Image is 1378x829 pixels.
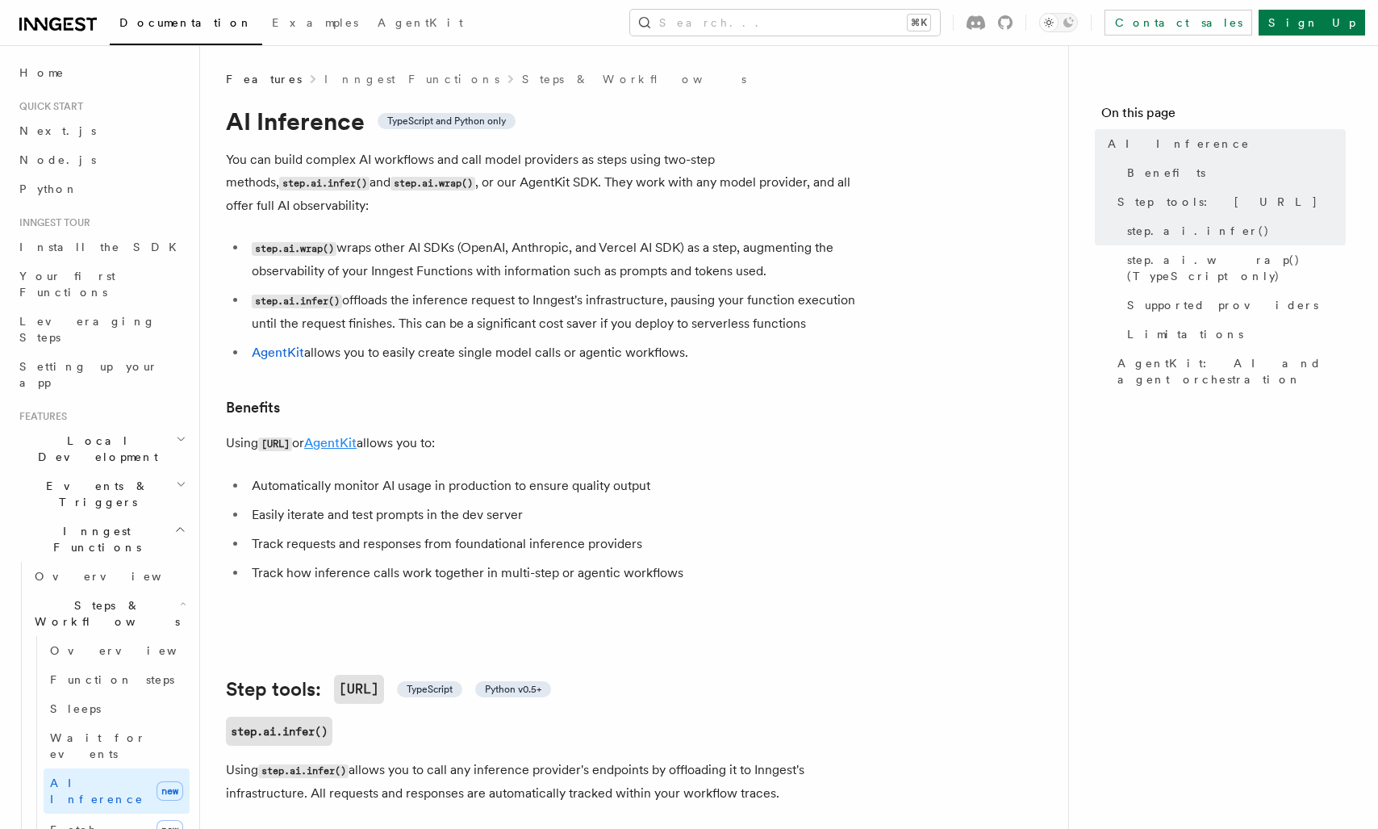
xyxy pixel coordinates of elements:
[13,58,190,87] a: Home
[157,781,183,801] span: new
[13,116,190,145] a: Next.js
[119,16,253,29] span: Documentation
[247,289,871,335] li: offloads the inference request to Inngest's infrastructure, pausing your function execution until...
[1117,355,1346,387] span: AgentKit: AI and agent orchestration
[258,438,292,451] code: [URL]
[13,523,174,555] span: Inngest Functions
[110,5,262,45] a: Documentation
[13,471,190,517] button: Events & Triggers
[50,777,144,806] span: AI Inference
[28,597,180,630] span: Steps & Workflows
[247,475,871,497] li: Automatically monitor AI usage in production to ensure quality output
[44,723,190,768] a: Wait for events
[252,242,336,256] code: step.ai.wrap()
[1121,245,1346,291] a: step.ai.wrap() (TypeScript only)
[19,360,158,389] span: Setting up your app
[272,16,358,29] span: Examples
[13,517,190,562] button: Inngest Functions
[1127,326,1243,342] span: Limitations
[247,562,871,584] li: Track how inference calls work together in multi-step or agentic workflows
[13,174,190,203] a: Python
[334,675,384,704] code: [URL]
[1117,194,1318,210] span: Step tools: [URL]
[226,675,551,704] a: Step tools:[URL] TypeScript Python v0.5+
[1104,10,1252,36] a: Contact sales
[304,435,357,450] a: AgentKit
[247,533,871,555] li: Track requests and responses from foundational inference providers
[630,10,940,36] button: Search...⌘K
[485,683,541,696] span: Python v0.5+
[50,673,174,686] span: Function steps
[387,115,506,128] span: TypeScript and Python only
[19,153,96,166] span: Node.js
[226,759,871,805] p: Using allows you to call any inference provider's endpoints by offloading it to Inngest's infrast...
[262,5,368,44] a: Examples
[13,307,190,352] a: Leveraging Steps
[1121,291,1346,320] a: Supported providers
[226,396,280,419] a: Benefits
[50,702,101,715] span: Sleeps
[252,295,342,308] code: step.ai.infer()
[19,124,96,137] span: Next.js
[13,262,190,307] a: Your first Functions
[1108,136,1250,152] span: AI Inference
[252,345,304,360] a: AgentKit
[19,65,65,81] span: Home
[1127,252,1346,284] span: step.ai.wrap() (TypeScript only)
[35,570,201,583] span: Overview
[1259,10,1365,36] a: Sign Up
[258,764,349,778] code: step.ai.infer()
[28,591,190,636] button: Steps & Workflows
[226,149,871,217] p: You can build complex AI workflows and call model providers as steps using two-step methods, and ...
[13,410,67,423] span: Features
[226,717,332,746] a: step.ai.infer()
[28,562,190,591] a: Overview
[44,694,190,723] a: Sleeps
[13,100,83,113] span: Quick start
[19,241,186,253] span: Install the SDK
[1101,103,1346,129] h4: On this page
[247,237,871,283] li: wraps other AI SDKs (OpenAI, Anthropic, and Vercel AI SDK) as a step, augmenting the observabilit...
[378,16,463,29] span: AgentKit
[522,71,746,87] a: Steps & Workflows
[1111,349,1346,394] a: AgentKit: AI and agent orchestration
[50,644,216,657] span: Overview
[908,15,930,31] kbd: ⌘K
[1127,165,1205,181] span: Benefits
[13,145,190,174] a: Node.js
[13,216,90,229] span: Inngest tour
[1111,187,1346,216] a: Step tools: [URL]
[19,315,156,344] span: Leveraging Steps
[1127,297,1318,313] span: Supported providers
[247,341,871,364] li: allows you to easily create single model calls or agentic workflows.
[324,71,499,87] a: Inngest Functions
[226,71,302,87] span: Features
[19,270,115,299] span: Your first Functions
[368,5,473,44] a: AgentKit
[1121,158,1346,187] a: Benefits
[44,636,190,665] a: Overview
[247,504,871,526] li: Easily iterate and test prompts in the dev server
[13,426,190,471] button: Local Development
[44,665,190,694] a: Function steps
[1039,13,1078,32] button: Toggle dark mode
[13,433,176,465] span: Local Development
[13,232,190,262] a: Install the SDK
[390,177,475,191] code: step.ai.wrap()
[13,352,190,397] a: Setting up your app
[44,768,190,814] a: AI Inferencenew
[279,177,370,191] code: step.ai.infer()
[1101,129,1346,158] a: AI Inference
[1127,223,1270,239] span: step.ai.infer()
[19,182,78,195] span: Python
[407,683,453,696] span: TypeScript
[226,107,871,136] h1: AI Inference
[1121,216,1346,245] a: step.ai.infer()
[50,731,146,760] span: Wait for events
[226,432,871,455] p: Using or allows you to:
[1121,320,1346,349] a: Limitations
[13,478,176,510] span: Events & Triggers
